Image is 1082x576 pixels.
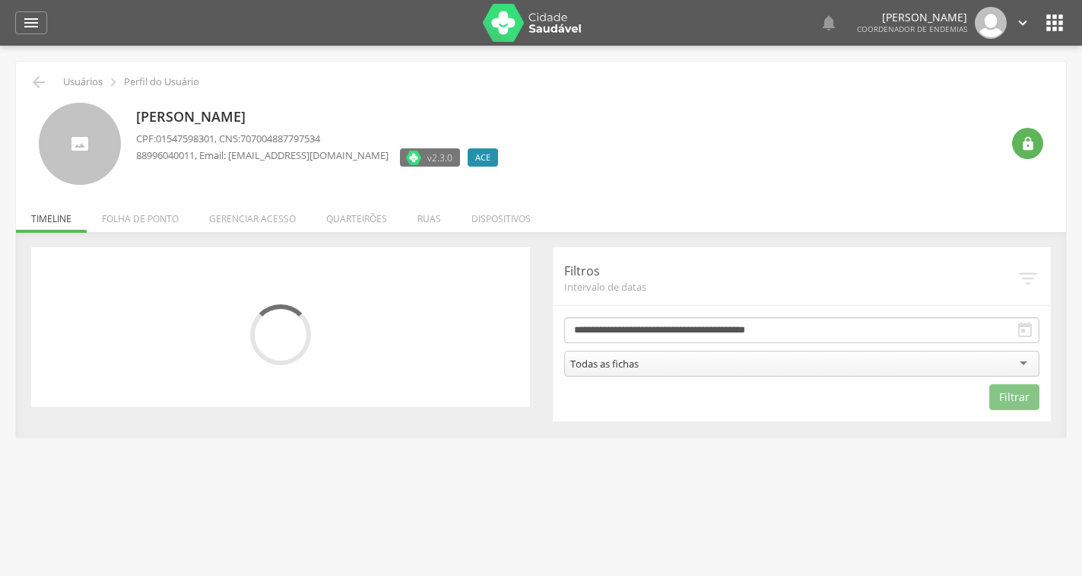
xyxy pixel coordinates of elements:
span: Intervalo de datas [564,280,1017,294]
span: 707004887797534 [240,132,320,145]
div: Resetar senha [1012,128,1043,159]
i:  [105,74,122,91]
button: Filtrar [989,384,1039,410]
p: Perfil do Usuário [124,76,199,88]
span: Coordenador de Endemias [857,24,967,34]
i:  [820,14,838,32]
span: 88996040011 [136,148,195,162]
p: [PERSON_NAME] [857,12,967,23]
p: Usuários [63,76,103,88]
i:  [22,14,40,32]
li: Gerenciar acesso [194,197,311,233]
p: , Email: [EMAIL_ADDRESS][DOMAIN_NAME] [136,148,389,163]
i:  [1016,321,1034,339]
i:  [1017,267,1039,290]
a:  [820,7,838,39]
li: Quarteirões [311,197,402,233]
i: Voltar [30,73,48,91]
i:  [1014,14,1031,31]
label: Versão do aplicativo [400,148,460,167]
p: Filtros [564,263,1017,280]
p: CPF: , CNS: [136,132,506,146]
a:  [1014,7,1031,39]
p: [PERSON_NAME] [136,107,506,127]
i:  [1042,11,1067,35]
li: Dispositivos [456,197,546,233]
li: Ruas [402,197,456,233]
div: Todas as fichas [570,357,639,371]
span: ACE [475,151,490,164]
span: v2.3.0 [427,150,452,165]
a:  [15,11,47,34]
i:  [1020,136,1036,151]
li: Folha de ponto [87,197,194,233]
span: 01547598301 [156,132,214,145]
